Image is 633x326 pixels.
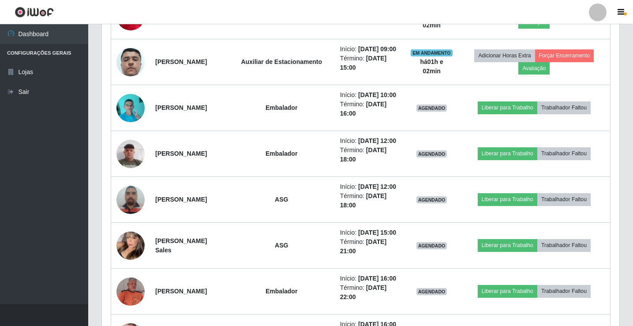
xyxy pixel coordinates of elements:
[416,288,447,295] span: AGENDADO
[535,49,594,62] button: Forçar Encerramento
[340,100,400,118] li: Término:
[116,226,145,265] img: 1752756921028.jpeg
[116,89,145,127] img: 1699884729750.jpeg
[340,45,400,54] li: Início:
[340,136,400,146] li: Início:
[155,104,207,111] strong: [PERSON_NAME]
[116,135,145,172] img: 1709375112510.jpeg
[275,196,288,203] strong: ASG
[340,237,400,256] li: Término:
[411,49,453,56] span: EM ANDAMENTO
[478,147,537,160] button: Liberar para Trabalho
[358,91,396,98] time: [DATE] 10:00
[266,104,297,111] strong: Embalador
[416,196,447,203] span: AGENDADO
[340,274,400,283] li: Início:
[478,101,537,114] button: Liberar para Trabalho
[358,45,396,52] time: [DATE] 09:00
[416,105,447,112] span: AGENDADO
[537,285,591,297] button: Trabalhador Faltou
[340,191,400,210] li: Término:
[478,193,537,206] button: Liberar para Trabalho
[15,7,54,18] img: CoreUI Logo
[340,54,400,72] li: Término:
[358,275,396,282] time: [DATE] 16:00
[518,62,550,75] button: Avaliação
[416,242,447,249] span: AGENDADO
[155,58,207,65] strong: [PERSON_NAME]
[275,242,288,249] strong: ASG
[537,101,591,114] button: Trabalhador Faltou
[155,150,207,157] strong: [PERSON_NAME]
[155,288,207,295] strong: [PERSON_NAME]
[416,150,447,157] span: AGENDADO
[116,277,145,306] img: 1695142713031.jpeg
[420,58,443,75] strong: há 01 h e 02 min
[340,90,400,100] li: Início:
[266,288,297,295] strong: Embalador
[537,239,591,251] button: Trabalhador Faltou
[266,150,297,157] strong: Embalador
[340,283,400,302] li: Término:
[358,137,396,144] time: [DATE] 12:00
[537,147,591,160] button: Trabalhador Faltou
[116,37,145,87] img: 1697820743955.jpeg
[537,193,591,206] button: Trabalhador Faltou
[116,181,145,218] img: 1686264689334.jpeg
[358,229,396,236] time: [DATE] 15:00
[478,285,537,297] button: Liberar para Trabalho
[340,228,400,237] li: Início:
[241,58,322,65] strong: Auxiliar de Estacionamento
[155,196,207,203] strong: [PERSON_NAME]
[474,49,535,62] button: Adicionar Horas Extra
[358,183,396,190] time: [DATE] 12:00
[155,237,207,254] strong: [PERSON_NAME] Sales
[340,146,400,164] li: Término:
[478,239,537,251] button: Liberar para Trabalho
[340,182,400,191] li: Início:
